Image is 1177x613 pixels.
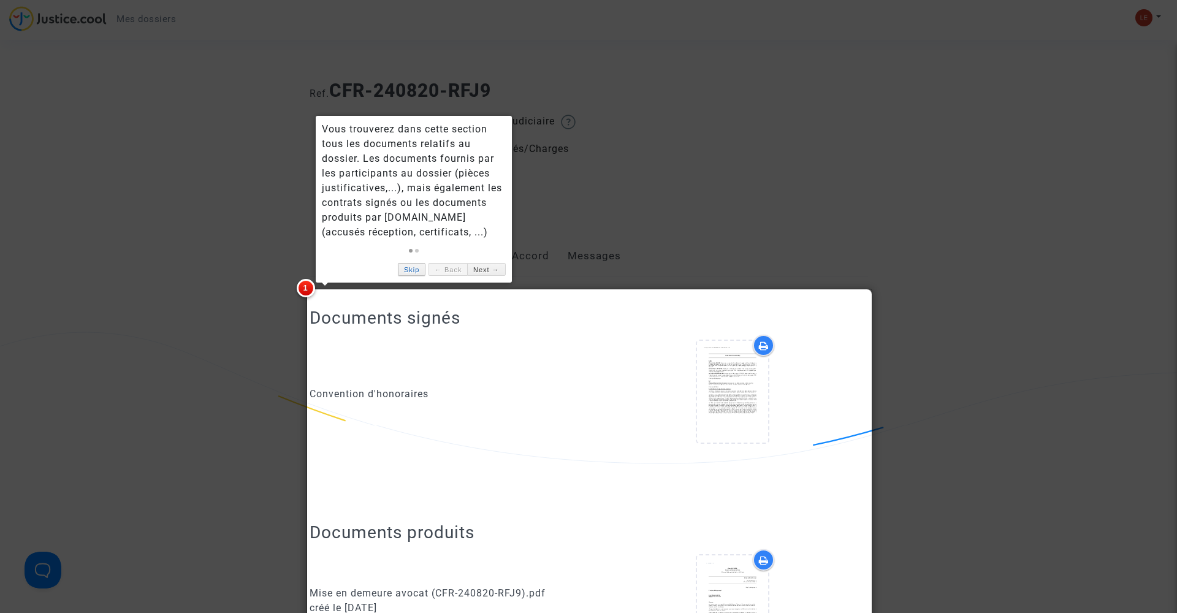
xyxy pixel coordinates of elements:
[398,263,425,276] a: Skip
[310,307,460,329] h2: Documents signés
[297,279,315,297] span: 1
[322,122,506,240] div: Vous trouverez dans cette section tous les documents relatifs au dossier. Les documents fournis p...
[429,263,467,276] a: ← Back
[310,586,580,601] div: Mise en demeure avocat (CFR-240820-RFJ9).pdf
[310,387,580,402] div: Convention d'honoraires
[467,263,505,276] a: Next →
[310,522,868,543] h2: Documents produits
